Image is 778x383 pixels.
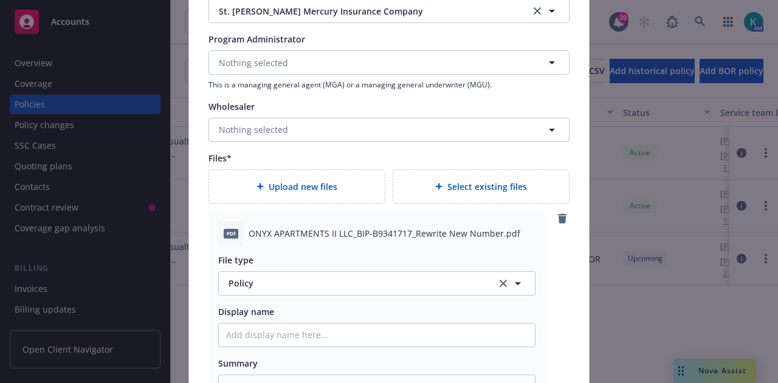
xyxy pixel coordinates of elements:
div: Upload new files [208,169,385,204]
span: Nothing selected [219,123,288,136]
span: pdf [224,229,238,238]
span: Files* [208,152,232,164]
span: Upload new files [269,180,337,193]
a: clear selection [496,276,511,291]
div: Select existing files [393,169,570,204]
span: Program Administrator [208,33,305,45]
a: clear selection [530,4,545,18]
button: Policyclear selection [218,271,535,296]
span: Wholesaler [208,101,255,112]
a: remove [555,211,570,226]
span: St. [PERSON_NAME] Mercury Insurance Company [219,5,512,18]
input: Add display name here... [219,324,535,347]
span: File type [218,254,253,266]
span: Select existing files [447,180,527,193]
button: Nothing selected [208,50,570,75]
span: Policy [229,277,483,290]
button: Nothing selected [208,118,570,142]
span: This is a managing general agent (MGA) or a managing general underwriter (MGU). [208,80,570,90]
span: Display name [218,306,274,317]
span: Nothing selected [219,56,288,69]
span: ONYX APARTMENTS II LLC_BIP-B9341717_Rewrite New Number.pdf [249,227,520,240]
span: Summary [218,358,258,369]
